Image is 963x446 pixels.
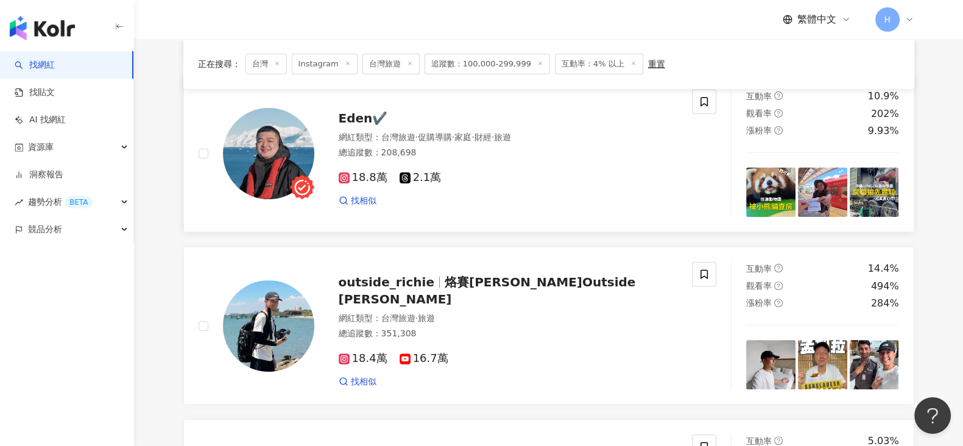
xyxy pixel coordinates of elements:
span: 找相似 [351,195,376,207]
img: post-image [850,340,899,389]
a: AI 找網紅 [15,114,66,126]
div: BETA [65,196,93,208]
span: 資源庫 [28,133,54,161]
span: 正在搜尋 ： [198,59,241,69]
span: Instagram [292,54,358,74]
span: 家庭 [454,132,471,142]
span: 2.1萬 [400,171,442,184]
span: question-circle [774,264,783,272]
span: 追蹤數：100,000-299,999 [425,54,550,74]
span: 競品分析 [28,216,62,243]
a: 找相似 [339,376,376,388]
div: 總追蹤數 ： 351,308 [339,328,678,340]
span: · [471,132,474,142]
span: · [492,132,494,142]
span: H [884,13,891,26]
span: question-circle [774,126,783,135]
img: post-image [798,340,847,389]
img: logo [10,16,75,40]
span: 找相似 [351,376,376,388]
span: · [415,132,418,142]
span: question-circle [774,436,783,445]
span: · [415,313,418,323]
span: 繁體中文 [797,13,836,26]
div: 9.93% [868,124,899,138]
div: 總追蹤數 ： 208,698 [339,147,678,159]
span: 漲粉率 [746,126,772,135]
span: 台灣旅遊 [381,132,415,142]
img: post-image [798,168,847,217]
span: 趨勢分析 [28,188,93,216]
div: 14.4% [868,262,899,275]
span: 台灣旅遊 [362,54,420,74]
div: 網紅類型 ： [339,313,678,325]
span: outside_richie [339,275,434,289]
span: 促購導購 [418,132,452,142]
span: 互動率 [746,91,772,101]
span: question-circle [774,91,783,100]
div: 網紅類型 ： [339,132,678,144]
a: 洞察報告 [15,169,63,181]
span: 18.8萬 [339,171,387,184]
img: post-image [746,340,795,389]
span: 互動率：4% 以上 [555,54,643,74]
img: post-image [746,168,795,217]
div: 284% [871,297,899,310]
span: Eden✔️ [339,111,388,126]
a: KOL AvatarEden✔️網紅類型：台灣旅遊·促購導購·家庭·財經·旅遊總追蹤數：208,69818.8萬2.1萬找相似互動率question-circle10.9%觀看率question... [183,74,914,232]
div: 重置 [648,59,665,69]
a: 找貼文 [15,87,55,99]
img: post-image [850,168,899,217]
span: 16.7萬 [400,352,448,365]
span: 旅遊 [418,313,435,323]
span: 旅遊 [494,132,511,142]
img: KOL Avatar [223,280,314,372]
a: KOL Avataroutside_richie烙賽[PERSON_NAME]Outside [PERSON_NAME]網紅類型：台灣旅遊·旅遊總追蹤數：351,30818.4萬16.7萬找相似... [183,247,914,405]
span: 台灣旅遊 [381,313,415,323]
span: · [452,132,454,142]
a: search找網紅 [15,59,55,71]
span: 財經 [474,132,492,142]
div: 10.9% [868,90,899,103]
span: question-circle [774,109,783,118]
span: question-circle [774,299,783,307]
span: 互動率 [746,264,772,274]
span: 互動率 [746,436,772,446]
span: 烙賽[PERSON_NAME]Outside [PERSON_NAME] [339,275,636,306]
div: 202% [871,107,899,121]
span: 18.4萬 [339,352,387,365]
div: 494% [871,280,899,293]
span: 觀看率 [746,281,772,291]
span: 台灣 [245,54,287,74]
iframe: Help Scout Beacon - Open [914,397,951,434]
span: rise [15,198,23,207]
img: KOL Avatar [223,108,314,199]
span: question-circle [774,281,783,290]
span: 漲粉率 [746,298,772,308]
span: 觀看率 [746,108,772,118]
a: 找相似 [339,195,376,207]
